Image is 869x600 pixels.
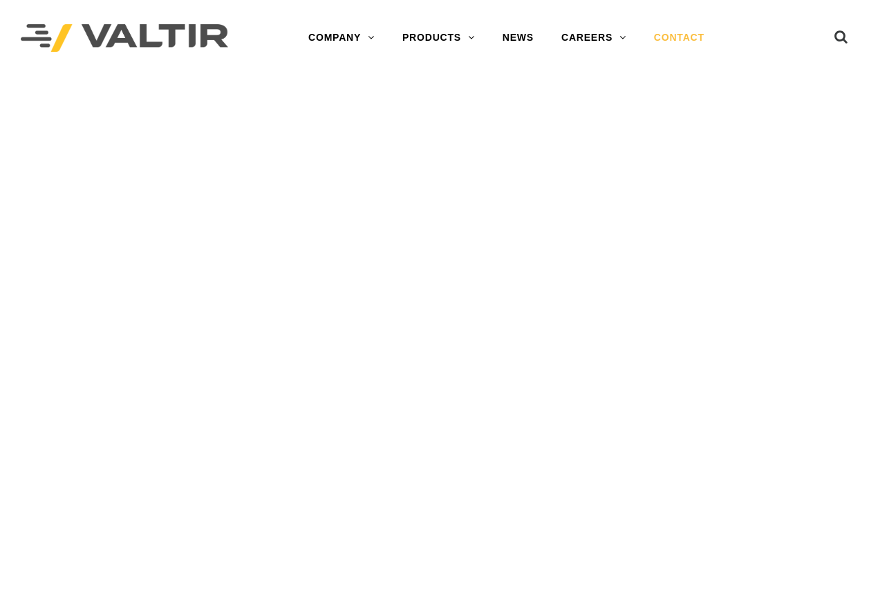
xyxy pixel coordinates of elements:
a: NEWS [489,24,548,52]
a: CAREERS [548,24,640,52]
a: COMPANY [295,24,389,52]
a: PRODUCTS [389,24,489,52]
img: Valtir [21,24,228,53]
a: CONTACT [640,24,718,52]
